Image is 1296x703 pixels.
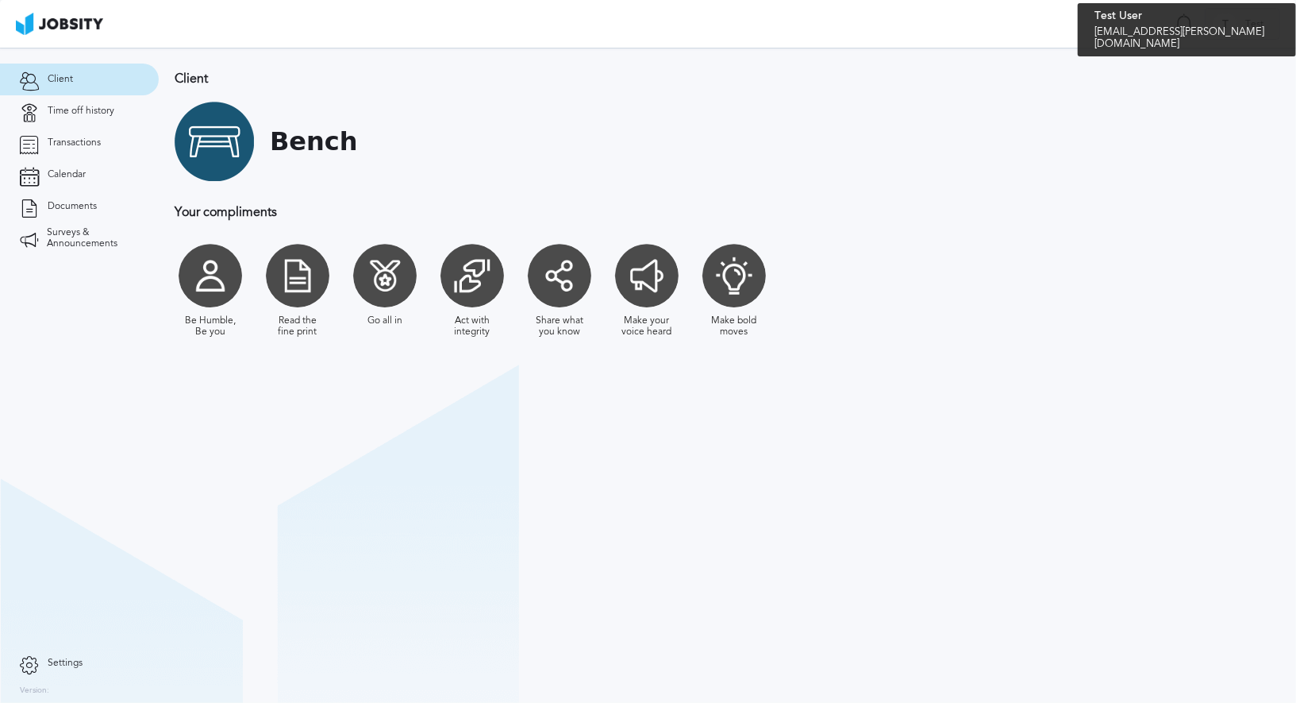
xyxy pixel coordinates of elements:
[183,315,238,338] div: Be Humble, Be you
[16,13,103,35] img: ab4bad089aa723f57921c736e9817d99.png
[47,227,139,249] span: Surveys & Announcements
[20,686,49,696] label: Version:
[48,658,83,669] span: Settings
[532,315,587,338] div: Share what you know
[270,315,325,338] div: Read the fine print
[706,315,762,338] div: Make bold moves
[175,205,1036,219] h3: Your compliments
[1237,19,1271,30] span: Test
[1213,13,1237,37] div: T
[48,74,73,85] span: Client
[1205,8,1280,40] button: TTest
[619,315,675,338] div: Make your voice heard
[175,71,1036,86] h3: Client
[367,315,402,326] div: Go all in
[48,169,86,180] span: Calendar
[48,201,97,212] span: Documents
[48,137,101,149] span: Transactions
[48,106,114,117] span: Time off history
[444,315,500,338] div: Act with integrity
[270,127,358,156] h1: Bench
